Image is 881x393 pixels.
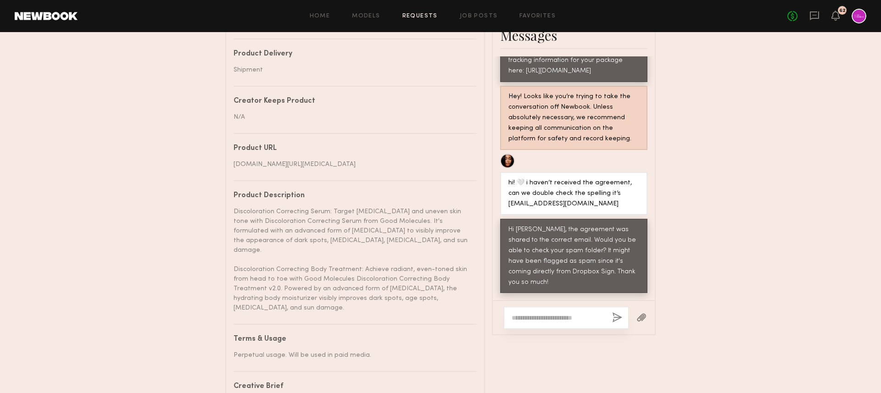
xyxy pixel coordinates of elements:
[234,336,470,343] div: Terms & Usage
[234,145,470,152] div: Product URL
[234,65,470,75] div: Shipment
[352,13,380,19] a: Models
[508,92,639,144] div: Hey! Looks like you’re trying to take the conversation off Newbook. Unless absolutely necessary, ...
[508,178,639,210] div: hi! 🤍 i haven’t received the agreement, can we double check the spelling it’s [EMAIL_ADDRESS][DOM...
[519,13,556,19] a: Favorites
[234,383,470,390] div: Creative Brief
[234,192,470,199] div: Product Description
[234,112,348,122] div: N/A
[402,13,438,19] a: Requests
[500,26,647,44] div: Messages
[234,50,470,58] div: Product Delivery
[839,8,846,13] div: 62
[234,350,470,360] div: Perpetual usage. Will be used in paid media.
[234,160,470,169] div: [DOMAIN_NAME][URL][MEDICAL_DATA]
[234,98,348,105] div: Creator Keeps Product
[310,13,330,19] a: Home
[508,225,639,288] div: Hi [PERSON_NAME], the agreement was shared to the correct email. Would you be able to check your ...
[460,13,498,19] a: Job Posts
[234,207,470,313] div: Discoloration Correcting Serum: Target [MEDICAL_DATA] and uneven skin tone with Discoloration Cor...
